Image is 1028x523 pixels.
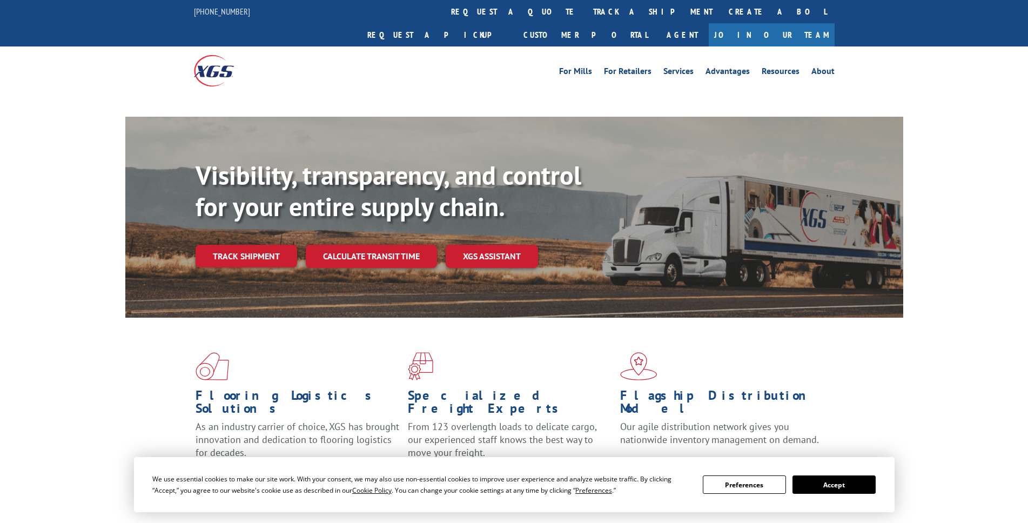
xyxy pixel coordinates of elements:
[604,67,651,79] a: For Retailers
[620,352,657,380] img: xgs-icon-flagship-distribution-model-red
[408,420,612,468] p: From 123 overlength loads to delicate cargo, our experienced staff knows the best way to move you...
[408,389,612,420] h1: Specialized Freight Experts
[663,67,694,79] a: Services
[703,475,786,494] button: Preferences
[620,456,755,468] a: Learn More >
[408,352,433,380] img: xgs-icon-focused-on-flooring-red
[196,352,229,380] img: xgs-icon-total-supply-chain-intelligence-red
[446,245,538,268] a: XGS ASSISTANT
[196,420,399,459] span: As an industry carrier of choice, XGS has brought innovation and dedication to flooring logistics...
[359,23,515,46] a: Request a pickup
[194,6,250,17] a: [PHONE_NUMBER]
[196,245,297,267] a: Track shipment
[706,67,750,79] a: Advantages
[620,420,819,446] span: Our agile distribution network gives you nationwide inventory management on demand.
[196,158,581,223] b: Visibility, transparency, and control for your entire supply chain.
[620,389,824,420] h1: Flagship Distribution Model
[792,475,876,494] button: Accept
[306,245,437,268] a: Calculate transit time
[559,67,592,79] a: For Mills
[811,67,835,79] a: About
[196,389,400,420] h1: Flooring Logistics Solutions
[709,23,835,46] a: Join Our Team
[762,67,799,79] a: Resources
[515,23,656,46] a: Customer Portal
[134,457,895,512] div: Cookie Consent Prompt
[656,23,709,46] a: Agent
[575,486,612,495] span: Preferences
[352,486,392,495] span: Cookie Policy
[152,473,690,496] div: We use essential cookies to make our site work. With your consent, we may also use non-essential ...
